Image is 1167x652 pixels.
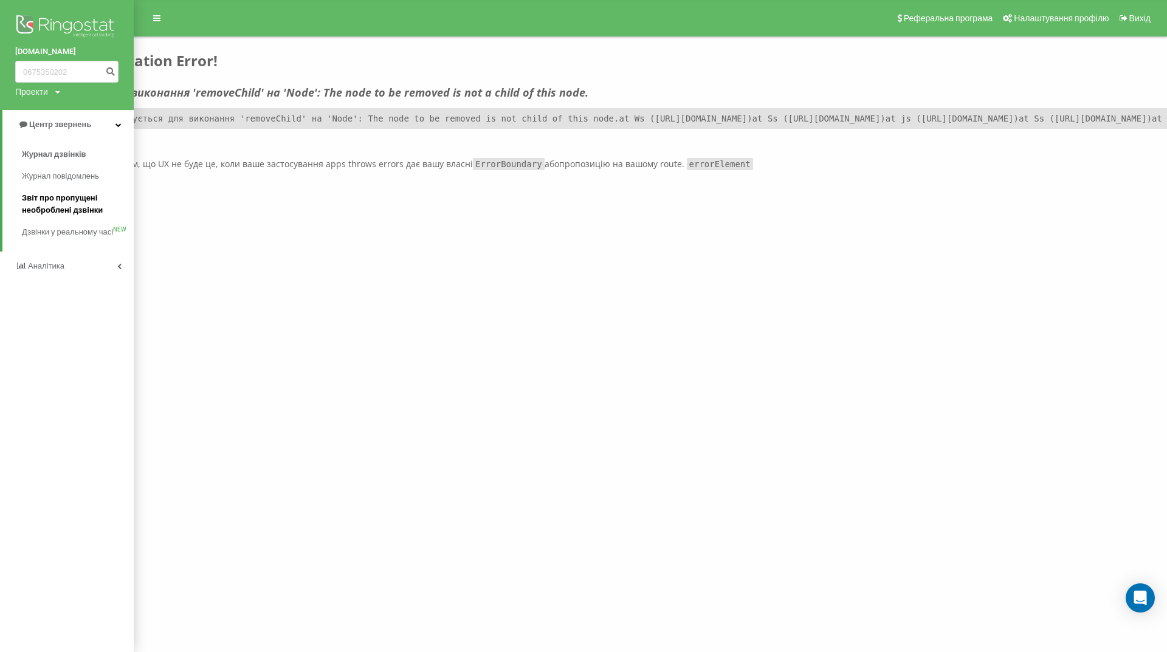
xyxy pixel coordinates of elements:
[752,114,886,123] font: at Ss ([URL][DOMAIN_NAME])
[22,149,86,159] font: Журнал дзвінків
[15,12,119,43] img: Ringostat logo
[15,47,76,56] font: [DOMAIN_NAME]
[2,110,134,139] a: Центр звернень
[22,227,113,236] font: Дзвінки у реальному часі
[559,158,684,170] font: пропозицію на вашому route.
[904,13,993,23] font: Реферальна програма
[619,114,752,123] font: at Ws ([URL][DOMAIN_NAME])
[22,171,99,180] font: Журнал повідомлень
[545,158,559,170] font: або
[1019,114,1152,123] font: at Ss ([URL][DOMAIN_NAME])
[886,114,1019,123] font: at js ([URL][DOMAIN_NAME])
[113,226,126,233] font: NEW
[28,261,64,270] font: Аналітика
[15,46,119,58] a: [DOMAIN_NAME]
[22,143,134,165] a: Журнал дзвінків
[22,165,134,187] a: Журнал повідомлень
[22,221,134,243] a: Дзвінки у реальному часіNEW
[1126,583,1155,613] div: Open Intercom Messenger
[15,87,48,97] font: Проекти
[687,158,753,170] code: errorElement
[29,120,91,129] font: Центр звернень
[15,61,119,83] input: Пошук за номером
[1014,13,1109,23] font: Налаштування профілю
[4,114,619,123] font: NotFoundError: Використовується для виконання 'removeChild' на 'Node': The node to be removed is ...
[22,193,103,214] font: Звіт про пропущені необроблені дзвінки
[473,158,545,170] code: ErrorBoundary
[1129,13,1151,23] font: Вихід
[22,187,134,221] a: Звіт про пропущені необроблені дзвінки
